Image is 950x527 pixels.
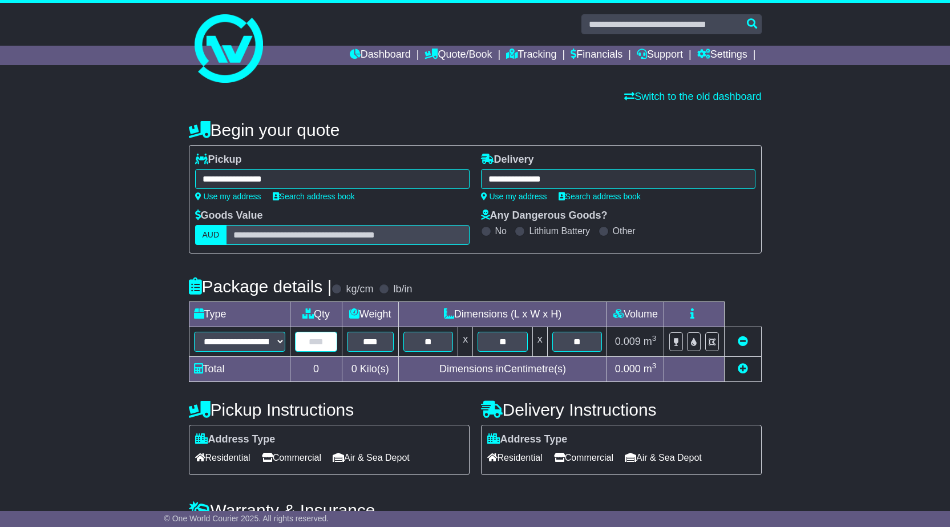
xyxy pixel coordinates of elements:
[481,154,534,166] label: Delivery
[615,363,641,375] span: 0.000
[290,357,342,382] td: 0
[738,363,748,375] a: Add new item
[624,91,761,102] a: Switch to the old dashboard
[458,327,473,357] td: x
[262,449,321,466] span: Commercial
[481,210,608,222] label: Any Dangerous Goods?
[529,226,590,236] label: Lithium Battery
[189,501,762,520] h4: Warranty & Insurance
[350,46,411,65] a: Dashboard
[273,192,355,201] a: Search address book
[290,302,342,327] td: Qty
[625,449,702,466] span: Air & Sea Depot
[195,433,276,446] label: Address Type
[481,192,547,201] a: Use my address
[607,302,664,327] td: Volume
[398,302,607,327] td: Dimensions (L x W x H)
[506,46,556,65] a: Tracking
[615,336,641,347] span: 0.009
[333,449,410,466] span: Air & Sea Depot
[393,283,412,296] label: lb/in
[398,357,607,382] td: Dimensions in Centimetre(s)
[164,514,329,523] span: © One World Courier 2025. All rights reserved.
[481,400,762,419] h4: Delivery Instructions
[554,449,613,466] span: Commercial
[342,302,398,327] td: Weight
[195,210,263,222] label: Goods Value
[652,334,657,343] sup: 3
[195,192,261,201] a: Use my address
[342,357,398,382] td: Kilo(s)
[571,46,622,65] a: Financials
[532,327,547,357] td: x
[559,192,641,201] a: Search address book
[346,283,373,296] label: kg/cm
[195,449,250,466] span: Residential
[189,302,290,327] td: Type
[425,46,492,65] a: Quote/Book
[195,225,227,245] label: AUD
[189,400,470,419] h4: Pickup Instructions
[652,361,657,370] sup: 3
[495,226,507,236] label: No
[189,357,290,382] td: Total
[487,449,543,466] span: Residential
[195,154,242,166] label: Pickup
[637,46,683,65] a: Support
[644,336,657,347] span: m
[189,277,332,296] h4: Package details |
[644,363,657,375] span: m
[613,226,636,236] label: Other
[697,46,747,65] a: Settings
[487,433,568,446] label: Address Type
[189,120,762,139] h4: Begin your quote
[738,336,748,347] a: Remove this item
[351,363,357,375] span: 0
